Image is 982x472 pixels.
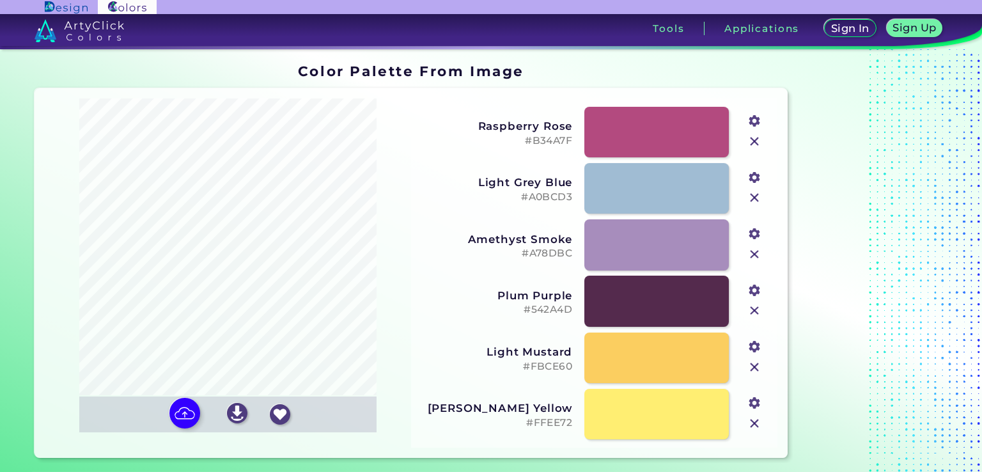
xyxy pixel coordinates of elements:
[746,189,763,206] img: icon_close.svg
[653,24,684,33] h3: Tools
[724,24,799,33] h3: Applications
[420,120,572,132] h3: Raspberry Rose
[895,23,935,33] h5: Sign Up
[420,402,572,414] h3: [PERSON_NAME] Yellow
[420,135,572,147] h5: #B34A7F
[420,176,572,189] h3: Light Grey Blue
[420,345,572,358] h3: Light Mustard
[420,361,572,373] h5: #FBCE60
[298,61,524,81] h1: Color Palette From Image
[420,233,572,246] h3: Amethyst Smoke
[833,24,868,33] h5: Sign In
[227,403,247,423] img: icon_download_white.svg
[420,248,572,260] h5: #A78DBC
[420,417,572,429] h5: #FFEE72
[169,398,200,429] img: icon picture
[827,20,873,36] a: Sign In
[420,289,572,302] h3: Plum Purple
[746,415,763,432] img: icon_close.svg
[746,359,763,375] img: icon_close.svg
[746,303,763,319] img: icon_close.svg
[420,191,572,203] h5: #A0BCD3
[746,133,763,150] img: icon_close.svg
[35,19,125,42] img: logo_artyclick_colors_white.svg
[889,20,940,36] a: Sign Up
[45,1,88,13] img: ArtyClick Design logo
[420,304,572,316] h5: #542A4D
[270,404,290,425] img: icon_favourite_white.svg
[746,246,763,263] img: icon_close.svg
